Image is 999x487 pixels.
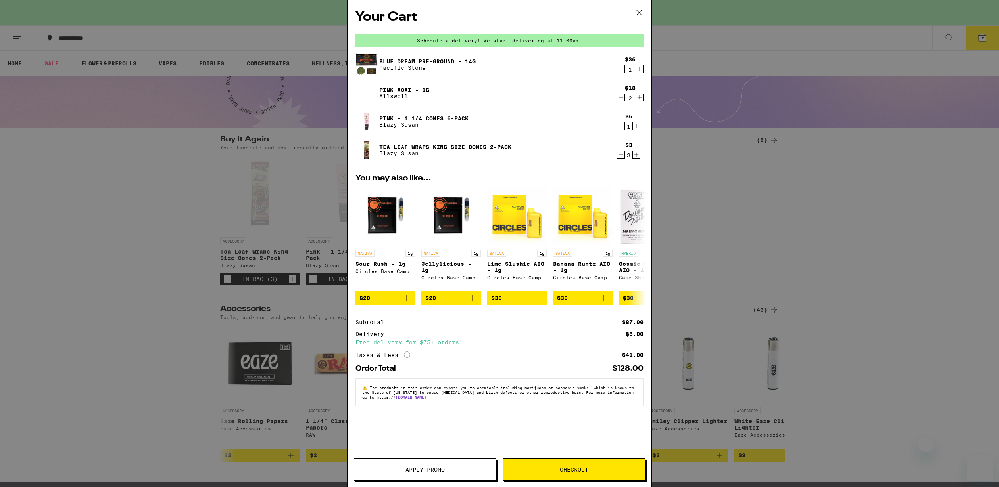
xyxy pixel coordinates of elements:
button: Increment [632,122,640,130]
div: Order Total [355,365,402,372]
p: Sour Rush - 1g [355,261,415,267]
button: Add to bag [619,291,678,305]
div: $18 [625,85,636,91]
div: 3 [625,152,632,159]
span: ⚠️ [362,385,370,390]
div: Free delivery for $75+ orders! [355,340,644,345]
div: 1 [625,67,636,73]
p: 1g [537,250,547,257]
div: 1 [625,124,632,130]
span: Checkout [560,467,588,472]
button: Add to bag [553,291,613,305]
p: 1g [603,250,613,257]
div: $128.00 [612,365,644,372]
p: 1g [471,250,481,257]
div: $5.00 [626,331,644,337]
button: Decrement [617,122,625,130]
button: Checkout [503,458,645,481]
p: SATIVA [487,250,506,257]
button: Decrement [617,94,625,101]
h2: Your Cart [355,8,644,26]
div: Circles Base Camp [553,275,613,280]
div: Subtotal [355,319,390,325]
div: 2 [625,95,636,101]
img: Circles Base Camp - Jellylicious - 1g [421,186,481,246]
button: Increment [632,151,640,159]
p: HYBRID [619,250,638,257]
button: Decrement [617,151,625,159]
img: Circles Base Camp - Banana Runtz AIO - 1g [553,186,613,246]
img: Circles Base Camp - Sour Rush - 1g [355,186,415,246]
p: Lime Slushie AIO - 1g [487,261,547,273]
p: Allswell [379,93,429,99]
img: Blue Dream Pre-Ground - 14g [355,53,378,76]
a: Open page for Sour Rush - 1g from Circles Base Camp [355,186,415,291]
p: Blazy Susan [379,122,469,128]
img: Circles Base Camp - Lime Slushie AIO - 1g [487,186,547,246]
button: Increment [636,94,644,101]
button: Apply Promo [354,458,496,481]
button: Add to bag [421,291,481,305]
p: Cosmic Cookies AIO - 1.25g [619,261,678,273]
img: Pink - 1 1/4 Cones 6-Pack [355,111,378,133]
button: Add to bag [355,291,415,305]
p: SATIVA [553,250,572,257]
p: Blazy Susan [379,150,511,157]
div: $41.00 [622,352,644,358]
div: Delivery [355,331,390,337]
p: Jellylicious - 1g [421,261,481,273]
iframe: Close message [918,436,934,452]
p: SATIVA [421,250,440,257]
span: $30 [491,295,502,301]
p: Pacific Stone [379,65,476,71]
button: Add to bag [487,291,547,305]
a: [DOMAIN_NAME] [396,395,426,399]
div: Cake She Hits Different [619,275,678,280]
a: Open page for Cosmic Cookies AIO - 1.25g from Cake She Hits Different [619,186,678,291]
span: $20 [359,295,370,301]
img: Cake She Hits Different - Cosmic Cookies AIO - 1.25g [619,186,678,246]
div: Schedule a delivery! We start delivering at 11:00am. [355,34,644,47]
a: Pink Acai - 1g [379,87,429,93]
button: Decrement [617,65,625,73]
button: Increment [636,65,644,73]
h2: You may also like... [355,174,644,182]
div: Circles Base Camp [421,275,481,280]
div: Circles Base Camp [487,275,547,280]
div: $36 [625,56,636,63]
a: Open page for Banana Runtz AIO - 1g from Circles Base Camp [553,186,613,291]
div: $87.00 [622,319,644,325]
span: The products in this order can expose you to chemicals including marijuana or cannabis smoke, whi... [362,385,634,399]
span: $20 [425,295,436,301]
a: Blue Dream Pre-Ground - 14g [379,58,476,65]
iframe: Button to launch messaging window [967,455,993,481]
span: Apply Promo [405,467,445,472]
div: $6 [625,113,632,120]
div: Circles Base Camp [355,269,415,274]
a: Tea Leaf Wraps King Size Cones 2-Pack [379,144,511,150]
p: Banana Runtz AIO - 1g [553,261,613,273]
a: Pink - 1 1/4 Cones 6-Pack [379,115,469,122]
div: Taxes & Fees [355,351,410,359]
a: Open page for Jellylicious - 1g from Circles Base Camp [421,186,481,291]
p: 1g [405,250,415,257]
span: $30 [623,295,634,301]
img: Tea Leaf Wraps King Size Cones 2-Pack [355,139,378,161]
span: $30 [557,295,568,301]
img: Pink Acai - 1g [355,82,378,104]
a: Open page for Lime Slushie AIO - 1g from Circles Base Camp [487,186,547,291]
div: $3 [625,142,632,148]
